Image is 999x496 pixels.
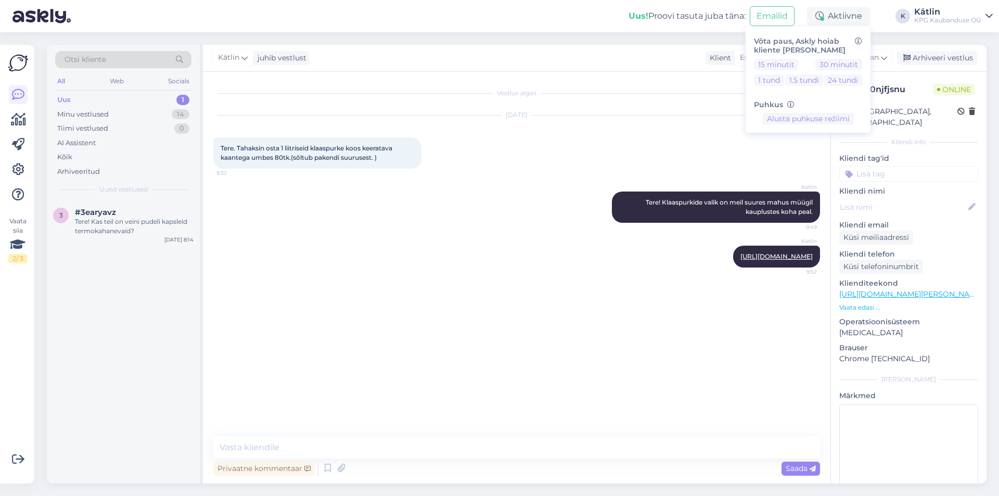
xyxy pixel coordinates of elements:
div: 1 [176,95,189,105]
h6: Puhkus [754,100,862,109]
a: [URL][DOMAIN_NAME] [740,252,813,260]
div: # 0njfjsnu [864,83,933,96]
button: 30 minutit [815,59,862,70]
img: Askly Logo [8,53,28,73]
button: 24 tundi [824,74,862,86]
div: [GEOGRAPHIC_DATA], [GEOGRAPHIC_DATA] [842,106,957,128]
div: Vestlus algas [213,88,820,98]
div: KPG Kaubanduse OÜ [914,16,981,24]
span: Kätlin [218,52,239,63]
span: #3earyavz [75,208,116,217]
div: Proovi tasuta juba täna: [629,10,746,22]
span: Otsi kliente [65,54,106,65]
button: 1.5 tundi [785,74,823,86]
span: Tere! Klaaspurkide valik on meil suures mahus müügil kauplustes koha peal. [646,198,814,215]
div: Kätlin [914,8,981,16]
b: Uus! [629,11,648,21]
span: Estonian [740,52,772,63]
div: Socials [166,74,191,88]
p: Kliendi email [839,220,978,231]
div: K [895,9,910,23]
div: [DATE] [213,110,820,120]
input: Lisa nimi [840,201,966,213]
div: Kliendi info [839,137,978,147]
div: Tiimi vestlused [57,123,108,134]
span: 9:52 [778,268,817,276]
p: Märkmed [839,390,978,401]
h6: Võta paus, Askly hoiab kliente [PERSON_NAME] [754,37,862,55]
p: Operatsioonisüsteem [839,316,978,327]
div: Uus [57,95,71,105]
span: Kätlin [778,237,817,245]
div: Küsi meiliaadressi [839,231,913,245]
span: Saada [786,464,816,473]
p: Klienditeekond [839,278,978,289]
div: 0 [174,123,189,134]
div: [DATE] 8:14 [164,236,194,244]
span: 9:32 [216,169,255,177]
div: juhib vestlust [253,53,306,63]
p: Brauser [839,342,978,353]
p: [MEDICAL_DATA] [839,327,978,338]
div: [PERSON_NAME] [839,375,978,384]
input: Lisa tag [839,166,978,182]
button: 1 tund [754,74,784,86]
span: 9:49 [778,223,817,231]
button: Emailid [750,6,795,26]
div: Arhiveeritud [57,167,100,177]
p: Chrome [TECHNICAL_ID] [839,353,978,364]
a: KätlinKPG Kaubanduse OÜ [914,8,993,24]
div: 2 / 3 [8,254,27,263]
span: Uued vestlused [99,185,148,194]
a: [URL][DOMAIN_NAME][PERSON_NAME] [839,289,983,299]
button: 15 minutit [754,59,799,70]
p: Kliendi nimi [839,186,978,197]
div: AI Assistent [57,138,96,148]
span: 3 [59,211,63,219]
div: Privaatne kommentaar [213,462,315,476]
div: 14 [172,109,189,120]
div: All [55,74,67,88]
div: Küsi telefoninumbrit [839,260,923,274]
span: Tere. Tahaksin osta 1 liitriseid klaaspurke koos keeratava kaantega umbes 80tk.(sõltub pakendi su... [221,144,394,161]
span: Kätlin [778,183,817,191]
div: Arhiveeri vestlus [897,51,977,65]
div: Web [108,74,126,88]
div: Minu vestlused [57,109,109,120]
div: Klient [706,53,731,63]
p: Kliendi tag'id [839,153,978,164]
p: Vaata edasi ... [839,303,978,312]
button: Alusta puhkuse režiimi [763,113,854,124]
div: Aktiivne [807,7,870,26]
p: Kliendi telefon [839,249,978,260]
div: Vaata siia [8,217,27,263]
div: Tere! Kas teil on veini pudeli kapsleid termokahanevaid? [75,217,194,236]
div: Kõik [57,152,72,162]
span: Online [933,84,975,95]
